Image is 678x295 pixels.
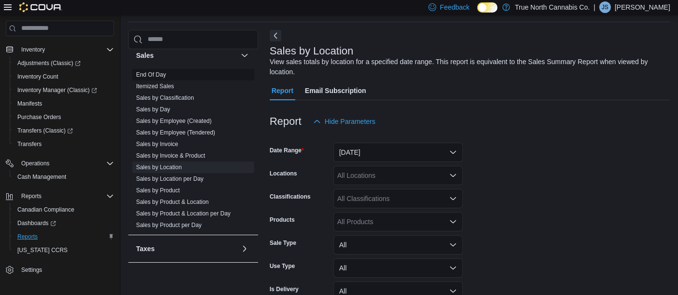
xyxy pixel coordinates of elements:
span: Reports [14,231,114,242]
span: Adjustments (Classic) [14,57,114,69]
span: Sales by Product & Location per Day [136,210,231,217]
h3: Report [270,116,302,127]
span: Inventory Manager (Classic) [14,84,114,96]
h3: Sales by Location [270,45,354,57]
span: Transfers (Classic) [14,125,114,136]
button: Taxes [136,244,237,254]
span: Reports [21,192,42,200]
button: Settings [2,263,118,277]
span: Dashboards [17,219,56,227]
a: Inventory Manager (Classic) [14,84,101,96]
span: Canadian Compliance [17,206,74,214]
span: Purchase Orders [14,111,114,123]
span: Hide Parameters [325,117,375,126]
a: Sales by Product & Location [136,199,209,205]
label: Use Type [270,262,295,270]
button: Inventory [2,43,118,56]
span: Sales by Employee (Created) [136,117,212,125]
label: Sale Type [270,239,296,247]
a: Adjustments (Classic) [14,57,84,69]
a: Sales by Day [136,106,170,113]
button: Next [270,30,281,41]
a: Dashboards [10,216,118,230]
span: [US_STATE] CCRS [17,246,68,254]
span: Sales by Location per Day [136,175,204,183]
input: Dark Mode [477,2,498,13]
span: Inventory [21,46,45,54]
a: Sales by Location [136,164,182,171]
p: True North Cannabis Co. [515,1,590,13]
a: Manifests [14,98,46,109]
h3: Sales [136,51,154,60]
span: Manifests [17,100,42,107]
button: Sales [239,50,250,61]
span: Manifests [14,98,114,109]
p: [PERSON_NAME] [615,1,670,13]
button: All [333,258,463,278]
button: Open list of options [449,218,457,226]
span: Sales by Product per Day [136,221,202,229]
button: Reports [10,230,118,243]
h3: Taxes [136,244,155,254]
button: Sales [136,51,237,60]
a: Inventory Count [14,71,62,82]
button: [US_STATE] CCRS [10,243,118,257]
button: All [333,235,463,255]
button: Inventory Count [10,70,118,83]
span: Cash Management [14,171,114,183]
a: Purchase Orders [14,111,65,123]
span: Transfers (Classic) [17,127,73,134]
a: Dashboards [14,217,60,229]
label: Products [270,216,295,224]
span: Inventory Manager (Classic) [17,86,97,94]
a: Adjustments (Classic) [10,56,118,70]
div: Jennifer Schnakenberg [599,1,611,13]
a: Sales by Product [136,187,180,194]
button: Reports [17,190,45,202]
span: Sales by Product & Location [136,198,209,206]
a: Sales by Employee (Tendered) [136,129,215,136]
span: Email Subscription [305,81,366,100]
span: Sales by Invoice & Product [136,152,205,160]
span: Transfers [14,138,114,150]
span: Reports [17,190,114,202]
label: Locations [270,170,297,177]
a: Sales by Classification [136,94,194,101]
a: [US_STATE] CCRS [14,244,71,256]
button: Operations [17,158,54,169]
span: Inventory [17,44,114,55]
a: Reports [14,231,42,242]
a: Itemized Sales [136,83,174,90]
a: Cash Management [14,171,70,183]
label: Date Range [270,147,304,154]
div: View sales totals by location for a specified date range. This report is equivalent to the Sales ... [270,57,665,77]
span: JS [602,1,609,13]
span: Reports [17,233,38,241]
span: End Of Day [136,71,166,79]
span: Itemized Sales [136,82,174,90]
p: | [594,1,595,13]
span: Feedback [440,2,470,12]
span: Report [272,81,293,100]
button: Manifests [10,97,118,110]
span: Settings [17,264,114,276]
a: Canadian Compliance [14,204,78,215]
button: Inventory [17,44,49,55]
span: Cash Management [17,173,66,181]
div: Sales [128,69,258,235]
button: Reports [2,189,118,203]
span: Operations [17,158,114,169]
span: Canadian Compliance [14,204,114,215]
button: Cash Management [10,170,118,184]
a: Sales by Employee (Created) [136,118,212,124]
span: Operations [21,160,50,167]
button: Operations [2,157,118,170]
span: Sales by Invoice [136,140,178,148]
button: Purchase Orders [10,110,118,124]
a: Inventory Manager (Classic) [10,83,118,97]
a: End Of Day [136,71,166,78]
button: [DATE] [333,143,463,162]
span: Inventory Count [17,73,58,80]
